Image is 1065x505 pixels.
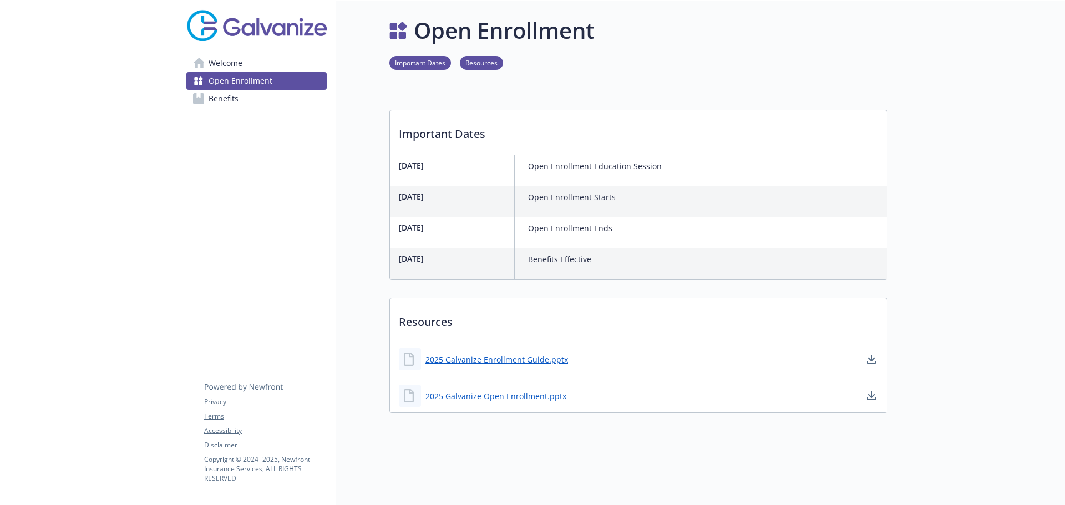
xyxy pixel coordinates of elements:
p: [DATE] [399,253,510,264]
span: Open Enrollment [209,72,272,90]
a: Important Dates [389,57,451,68]
a: Open Enrollment [186,72,327,90]
span: Benefits [209,90,239,108]
h1: Open Enrollment [414,14,595,47]
a: download document [865,353,878,366]
a: Welcome [186,54,327,72]
p: [DATE] [399,222,510,233]
a: Terms [204,411,326,421]
p: Important Dates [390,110,887,151]
a: 2025 Galvanize Open Enrollment.pptx [425,390,566,402]
a: Privacy [204,397,326,407]
p: Open Enrollment Education Session [528,160,662,173]
p: Resources [390,298,887,339]
p: Benefits Effective [528,253,591,266]
p: [DATE] [399,160,510,171]
p: Copyright © 2024 - 2025 , Newfront Insurance Services, ALL RIGHTS RESERVED [204,455,326,483]
a: Disclaimer [204,440,326,450]
a: Resources [460,57,503,68]
a: Benefits [186,90,327,108]
a: Accessibility [204,426,326,436]
a: download document [865,389,878,402]
p: Open Enrollment Starts [528,191,616,204]
p: [DATE] [399,191,510,202]
p: Open Enrollment Ends [528,222,612,235]
a: 2025 Galvanize Enrollment Guide.pptx [425,354,568,365]
span: Welcome [209,54,242,72]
